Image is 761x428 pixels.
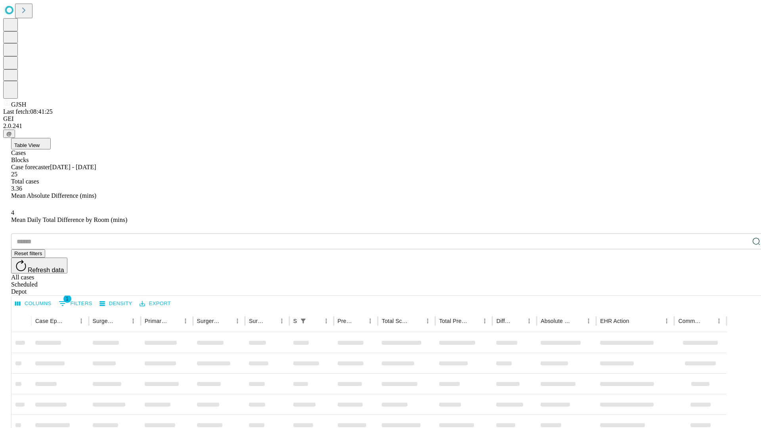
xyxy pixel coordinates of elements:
button: Sort [169,315,180,327]
button: Table View [11,138,51,149]
div: Absolute Difference [541,318,571,324]
div: Predicted In Room Duration [338,318,353,324]
span: 3.36 [11,185,22,192]
button: @ [3,130,15,138]
span: GJSH [11,101,26,108]
button: Sort [65,315,76,327]
div: Primary Service [145,318,168,324]
button: Sort [702,315,713,327]
div: Scheduled In Room Duration [293,318,297,324]
div: 2.0.241 [3,122,758,130]
div: Surgeon Name [93,318,116,324]
button: Sort [411,315,422,327]
button: Menu [422,315,433,327]
span: Mean Absolute Difference (mins) [11,192,96,199]
button: Sort [354,315,365,327]
div: Comments [678,318,701,324]
button: Menu [583,315,594,327]
div: EHR Action [600,318,629,324]
button: Menu [128,315,139,327]
span: [DATE] - [DATE] [50,164,96,170]
button: Sort [512,315,524,327]
button: Menu [713,315,725,327]
button: Menu [76,315,87,327]
div: Case Epic Id [35,318,64,324]
span: Refresh data [28,267,64,273]
button: Menu [524,315,535,327]
button: Sort [572,315,583,327]
span: 4 [11,209,14,216]
button: Sort [265,315,276,327]
div: Total Scheduled Duration [382,318,410,324]
span: 1 [63,295,71,303]
span: 25 [11,171,17,178]
button: Reset filters [11,249,45,258]
div: GEI [3,115,758,122]
button: Sort [630,315,641,327]
button: Refresh data [11,258,67,273]
button: Sort [117,315,128,327]
button: Menu [365,315,376,327]
button: Density [98,298,134,310]
span: Table View [14,142,40,148]
span: @ [6,131,12,137]
button: Sort [468,315,479,327]
div: 1 active filter [298,315,309,327]
span: Total cases [11,178,39,185]
button: Export [138,298,173,310]
button: Menu [661,315,672,327]
button: Show filters [298,315,309,327]
button: Sort [310,315,321,327]
div: Total Predicted Duration [439,318,468,324]
div: Difference [496,318,512,324]
button: Menu [479,315,490,327]
button: Menu [321,315,332,327]
button: Select columns [13,298,54,310]
button: Menu [232,315,243,327]
button: Show filters [57,297,94,310]
div: Surgery Date [249,318,264,324]
span: Mean Daily Total Difference by Room (mins) [11,216,127,223]
button: Menu [276,315,287,327]
span: Reset filters [14,250,42,256]
button: Sort [221,315,232,327]
div: Surgery Name [197,318,220,324]
span: Case forecaster [11,164,50,170]
button: Menu [180,315,191,327]
span: Last fetch: 08:41:25 [3,108,53,115]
